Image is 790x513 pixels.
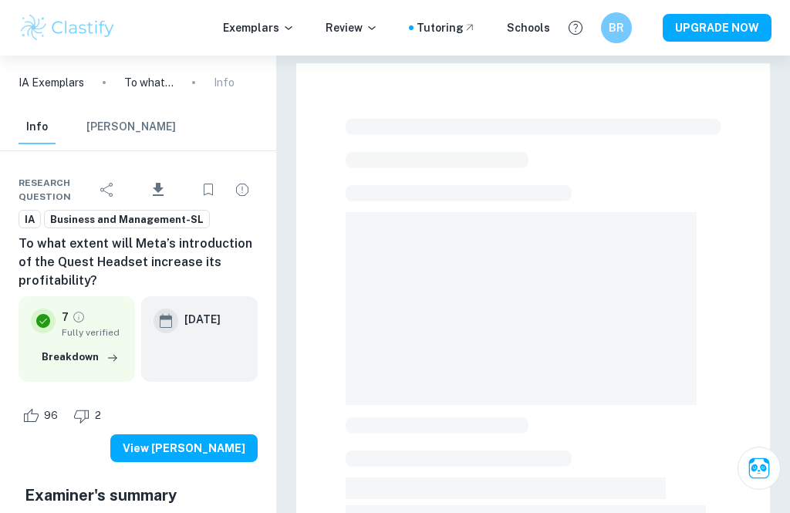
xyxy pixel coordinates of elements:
[184,311,221,328] h6: [DATE]
[19,176,92,204] span: Research question
[110,434,258,462] button: View [PERSON_NAME]
[507,19,550,36] a: Schools
[19,110,56,144] button: Info
[738,447,781,490] button: Ask Clai
[62,326,123,339] span: Fully verified
[35,408,66,424] span: 96
[44,210,210,229] a: Business and Management-SL
[608,19,626,36] h6: BR
[72,310,86,324] a: Grade fully verified
[601,12,632,43] button: BR
[227,174,258,205] div: Report issue
[326,19,378,36] p: Review
[193,174,224,205] div: Bookmark
[25,484,252,507] h5: Examiner's summary
[223,19,295,36] p: Exemplars
[562,15,589,41] button: Help and Feedback
[45,212,209,228] span: Business and Management-SL
[19,210,41,229] a: IA
[126,170,190,210] div: Download
[19,12,116,43] img: Clastify logo
[38,346,123,369] button: Breakdown
[62,309,69,326] p: 7
[19,403,66,428] div: Like
[69,403,110,428] div: Dislike
[86,110,176,144] button: [PERSON_NAME]
[19,212,40,228] span: IA
[19,74,84,91] a: IA Exemplars
[663,14,771,42] button: UPGRADE NOW
[19,235,258,290] h6: To what extent will Meta’s introduction of the Quest Headset increase its profitability?
[214,74,235,91] p: Info
[124,74,174,91] p: To what extent will Meta’s introduction of the Quest Headset increase its profitability?
[92,174,123,205] div: Share
[86,408,110,424] span: 2
[417,19,476,36] a: Tutoring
